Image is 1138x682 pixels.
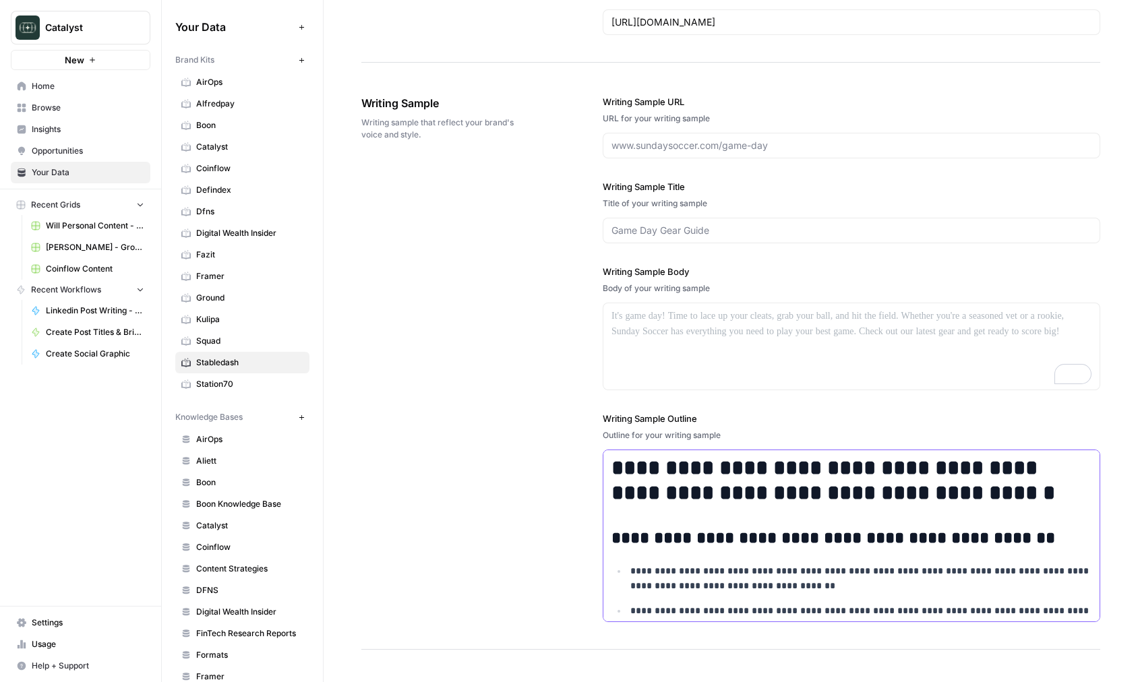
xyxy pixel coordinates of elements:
[175,580,309,601] a: DFNS
[32,102,144,114] span: Browse
[25,343,150,365] a: Create Social Graphic
[11,11,150,44] button: Workspace: Catalyst
[603,197,1100,210] div: Title of your writing sample
[175,373,309,395] a: Station70
[175,158,309,179] a: Coinflow
[196,378,303,390] span: Station70
[603,303,1100,390] div: To enrich screen reader interactions, please activate Accessibility in Grammarly extension settings
[175,287,309,309] a: Ground
[175,330,309,352] a: Squad
[175,352,309,373] a: Stabledash
[175,429,309,450] a: AirOps
[16,15,40,40] img: Catalyst Logo
[11,97,150,119] a: Browse
[196,249,303,261] span: Fazit
[11,119,150,140] a: Insights
[175,71,309,93] a: AirOps
[196,455,303,467] span: Aliett
[32,166,144,179] span: Your Data
[11,75,150,97] a: Home
[603,180,1100,193] label: Writing Sample Title
[46,305,144,317] span: Linkedin Post Writing - [DATE]
[611,15,1091,29] input: www.sundaysoccer.com/gearup
[25,321,150,343] a: Create Post Titles & Briefs - From Interview
[175,266,309,287] a: Framer
[175,472,309,493] a: Boon
[196,476,303,489] span: Boon
[196,335,303,347] span: Squad
[175,623,309,644] a: FinTech Research Reports
[196,162,303,175] span: Coinflow
[175,411,243,423] span: Knowledge Bases
[196,584,303,596] span: DFNS
[175,222,309,244] a: Digital Wealth Insider
[175,309,309,330] a: Kulipa
[603,412,1100,425] label: Writing Sample Outline
[175,54,214,66] span: Brand Kits
[196,292,303,304] span: Ground
[32,80,144,92] span: Home
[11,655,150,677] button: Help + Support
[25,215,150,237] a: Will Personal Content - [DATE]
[361,117,527,141] span: Writing sample that reflect your brand's voice and style.
[65,53,84,67] span: New
[196,627,303,640] span: FinTech Research Reports
[175,450,309,472] a: Aliett
[11,162,150,183] a: Your Data
[196,119,303,131] span: Boon
[11,612,150,633] a: Settings
[603,429,1100,441] div: Outline for your writing sample
[45,21,127,34] span: Catalyst
[11,280,150,300] button: Recent Workflows
[196,270,303,282] span: Framer
[46,263,144,275] span: Coinflow Content
[32,617,144,629] span: Settings
[11,195,150,215] button: Recent Grids
[175,244,309,266] a: Fazit
[603,282,1100,294] div: Body of your writing sample
[175,536,309,558] a: Coinflow
[175,515,309,536] a: Catalyst
[196,206,303,218] span: Dfns
[603,95,1100,108] label: Writing Sample URL
[603,265,1100,278] label: Writing Sample Body
[175,201,309,222] a: Dfns
[603,113,1100,125] div: URL for your writing sample
[46,348,144,360] span: Create Social Graphic
[32,145,144,157] span: Opportunities
[25,258,150,280] a: Coinflow Content
[175,601,309,623] a: Digital Wealth Insider
[31,199,80,211] span: Recent Grids
[175,136,309,158] a: Catalyst
[175,93,309,115] a: Alfredpay
[175,115,309,136] a: Boon
[46,220,144,232] span: Will Personal Content - [DATE]
[196,520,303,532] span: Catalyst
[196,498,303,510] span: Boon Knowledge Base
[31,284,101,296] span: Recent Workflows
[175,179,309,201] a: Defindex
[32,660,144,672] span: Help + Support
[196,541,303,553] span: Coinflow
[25,300,150,321] a: Linkedin Post Writing - [DATE]
[175,493,309,515] a: Boon Knowledge Base
[11,140,150,162] a: Opportunities
[196,313,303,325] span: Kulipa
[46,326,144,338] span: Create Post Titles & Briefs - From Interview
[361,95,527,111] span: Writing Sample
[196,184,303,196] span: Defindex
[175,19,293,35] span: Your Data
[196,227,303,239] span: Digital Wealth Insider
[32,638,144,650] span: Usage
[11,633,150,655] a: Usage
[25,237,150,258] a: [PERSON_NAME] - Ground Content - [DATE]
[11,50,150,70] button: New
[175,644,309,666] a: Formats
[196,141,303,153] span: Catalyst
[196,98,303,110] span: Alfredpay
[611,139,1091,152] input: www.sundaysoccer.com/game-day
[32,123,144,135] span: Insights
[196,606,303,618] span: Digital Wealth Insider
[196,76,303,88] span: AirOps
[611,224,1091,237] input: Game Day Gear Guide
